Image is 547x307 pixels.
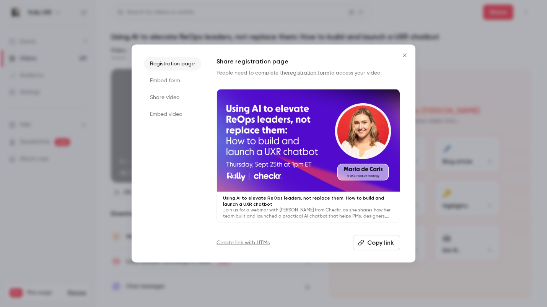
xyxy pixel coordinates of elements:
[217,57,400,66] h1: Share registration page
[217,69,400,76] p: People need to complete the to access your video
[223,207,394,219] p: Join us for a webinar with [PERSON_NAME] from Checkr, as she shares how her team built and launch...
[353,235,400,250] button: Copy link
[217,239,270,247] a: Create link with UTMs
[144,57,201,70] li: Registration page
[144,107,201,121] li: Embed video
[288,70,329,75] a: registration form
[223,195,394,207] p: Using AI to elevate ReOps leaders, not replace them: How to build and launch a UXR chatbot
[217,89,400,223] a: Using AI to elevate ReOps leaders, not replace them: How to build and launch a UXR chatbotJoin us...
[144,90,201,104] li: Share video
[397,47,412,63] button: Close
[144,73,201,87] li: Embed form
